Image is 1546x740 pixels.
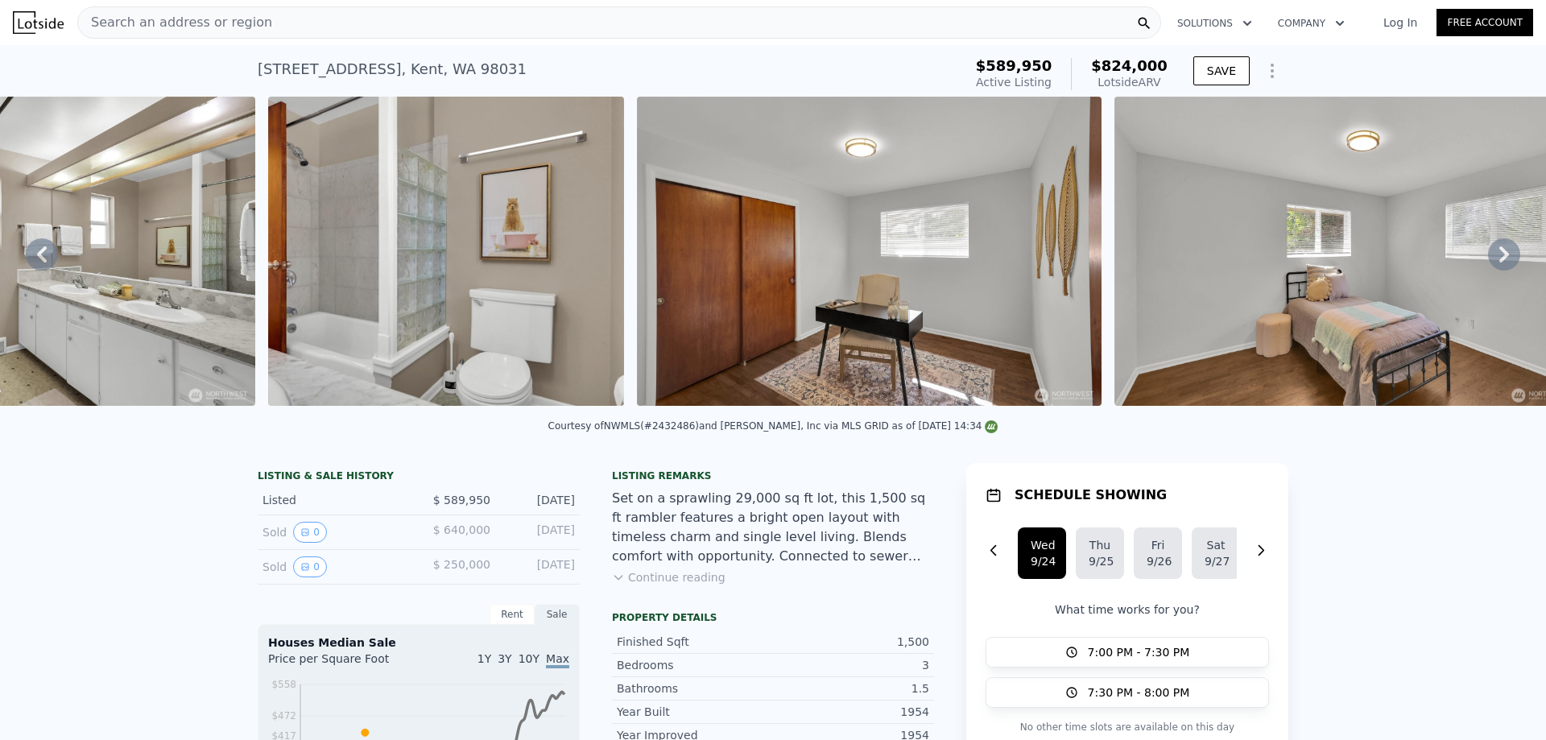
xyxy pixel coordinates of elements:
div: [DATE] [503,556,575,577]
div: 9/25 [1089,553,1111,569]
div: Price per Square Foot [268,651,419,676]
span: $589,950 [976,57,1052,74]
span: 1Y [477,652,491,665]
a: Free Account [1436,9,1533,36]
tspan: $558 [271,679,296,690]
button: View historical data [293,556,327,577]
div: Property details [612,611,934,624]
span: 3Y [498,652,511,665]
button: 7:00 PM - 7:30 PM [986,637,1269,668]
span: Active Listing [976,76,1052,89]
div: 1.5 [773,680,929,697]
img: Sale: 169745660 Parcel: 98631215 [268,97,624,406]
a: Log In [1364,14,1436,31]
div: Thu [1089,537,1111,553]
div: 9/26 [1147,553,1169,569]
div: Set on a sprawling 29,000 sq ft lot, this 1,500 sq ft rambler features a bright open layout with ... [612,489,934,566]
h1: SCHEDULE SHOWING [1015,486,1167,505]
div: 3 [773,657,929,673]
div: 1,500 [773,634,929,650]
span: $ 589,950 [433,494,490,506]
div: Sold [262,556,406,577]
button: View historical data [293,522,327,543]
div: 9/27 [1205,553,1227,569]
button: 7:30 PM - 8:00 PM [986,677,1269,708]
span: $ 250,000 [433,558,490,571]
span: 7:30 PM - 8:00 PM [1088,684,1190,701]
tspan: $472 [271,710,296,721]
div: [DATE] [503,522,575,543]
div: Finished Sqft [617,634,773,650]
div: Wed [1031,537,1053,553]
img: Sale: 169745660 Parcel: 98631215 [637,97,1102,406]
div: Houses Median Sale [268,635,569,651]
button: Show Options [1256,55,1288,87]
p: What time works for you? [986,602,1269,618]
div: [DATE] [503,492,575,508]
span: $ 640,000 [433,523,490,536]
div: Bedrooms [617,657,773,673]
div: Listed [262,492,406,508]
div: Rent [490,604,535,625]
p: No other time slots are available on this day [986,717,1269,737]
div: Bathrooms [617,680,773,697]
div: Sold [262,522,406,543]
div: LISTING & SALE HISTORY [258,469,580,486]
div: [STREET_ADDRESS] , Kent , WA 98031 [258,58,527,81]
button: Solutions [1164,9,1265,38]
button: SAVE [1193,56,1250,85]
img: NWMLS Logo [985,420,998,433]
button: Sat9/27 [1192,527,1240,579]
div: Listing remarks [612,469,934,482]
button: Thu9/25 [1076,527,1124,579]
img: Lotside [13,11,64,34]
span: 10Y [519,652,539,665]
div: Year Built [617,704,773,720]
span: Max [546,652,569,668]
span: 7:00 PM - 7:30 PM [1088,644,1190,660]
div: Sale [535,604,580,625]
button: Company [1265,9,1358,38]
div: 1954 [773,704,929,720]
button: Fri9/26 [1134,527,1182,579]
button: Wed9/24 [1018,527,1066,579]
div: Sat [1205,537,1227,553]
span: Search an address or region [78,13,272,32]
div: 9/24 [1031,553,1053,569]
div: Fri [1147,537,1169,553]
div: Courtesy of NWMLS (#2432486) and [PERSON_NAME], Inc via MLS GRID as of [DATE] 14:34 [548,420,998,432]
div: Lotside ARV [1091,74,1168,90]
button: Continue reading [612,569,725,585]
span: $824,000 [1091,57,1168,74]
